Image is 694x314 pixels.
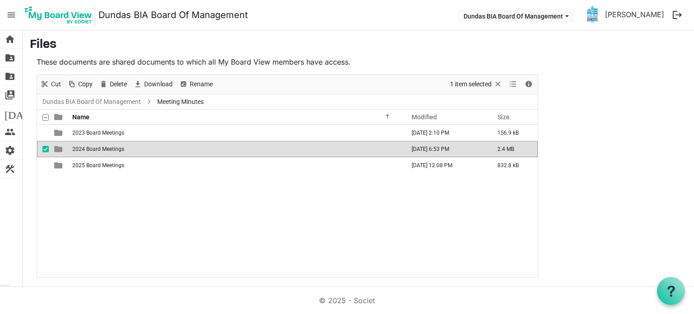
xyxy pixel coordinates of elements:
button: Selection [449,79,504,90]
td: is template cell column header type [49,157,70,173]
span: menu [3,6,20,23]
span: Cut [50,79,62,90]
span: 2023 Board Meetings [72,130,124,136]
td: 2024 Board Meetings is template cell column header Name [70,141,402,157]
div: Details [521,75,536,94]
button: Dundas BIA Board Of Management dropdownbutton [458,9,575,22]
button: Details [523,79,535,90]
a: My Board View Logo [22,4,98,26]
span: construction [5,160,15,178]
td: is template cell column header type [49,141,70,157]
span: Modified [412,113,437,121]
span: people [5,123,15,141]
span: home [5,30,15,48]
button: Download [132,79,174,90]
button: logout [668,5,687,24]
span: Download [143,79,173,90]
span: Copy [77,79,94,90]
div: Cut [37,75,64,94]
button: Copy [66,79,94,90]
div: Copy [64,75,96,94]
span: Meeting Minutes [155,96,206,108]
div: Clear selection [447,75,506,94]
div: View [506,75,521,94]
span: Delete [109,79,128,90]
img: k80_sZWIFpwpd8fGWuVzQbmPtyU9V2cGww02w_GQD-CIWGHCbkYgI-BFf0gJQ4UnZDiyldBlIr5k_NxkZZkN1g_thumb.png [583,5,601,23]
td: 2025 Board Meetings is template cell column header Name [70,157,402,173]
td: 156.9 kB is template cell column header Size [488,125,538,141]
div: Download [130,75,176,94]
button: Delete [98,79,129,90]
span: Rename [189,79,214,90]
button: Cut [39,79,63,90]
td: 832.8 kB is template cell column header Size [488,157,538,173]
span: 1 item selected [449,79,492,90]
a: [PERSON_NAME] [601,5,668,23]
p: These documents are shared documents to which all My Board View members have access. [37,56,538,67]
span: Size [497,113,510,121]
span: 2024 Board Meetings [72,146,124,152]
td: September 18, 2025 12:08 PM column header Modified [402,157,488,173]
td: September 25, 2025 6:53 PM column header Modified [402,141,488,157]
a: Dundas BIA Board Of Management [41,96,143,108]
span: folder_shared [5,49,15,67]
span: folder_shared [5,67,15,85]
img: My Board View Logo [22,4,95,26]
span: Name [72,113,89,121]
h3: Files [30,37,687,53]
span: settings [5,141,15,159]
button: Rename [178,79,215,90]
div: Delete [96,75,130,94]
div: Rename [176,75,216,94]
a: Dundas BIA Board Of Management [98,6,248,24]
td: is template cell column header type [49,125,70,141]
span: switch_account [5,86,15,104]
td: checkbox [37,157,49,173]
td: January 27, 2025 2:10 PM column header Modified [402,125,488,141]
button: View dropdownbutton [507,79,518,90]
td: 2.4 MB is template cell column header Size [488,141,538,157]
a: © 2025 - Societ [319,296,375,305]
td: 2023 Board Meetings is template cell column header Name [70,125,402,141]
span: [DATE] [5,104,39,122]
span: 2025 Board Meetings [72,162,124,169]
td: checkbox [37,141,49,157]
td: checkbox [37,125,49,141]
